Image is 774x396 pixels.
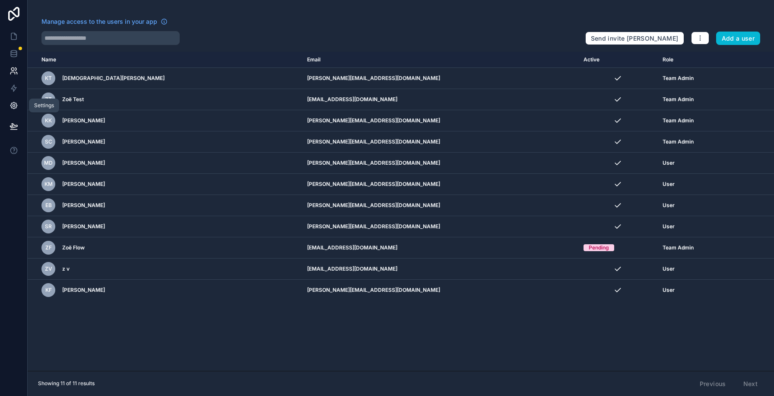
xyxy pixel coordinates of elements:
span: KT [45,75,52,82]
a: Manage access to the users in your app [41,17,168,26]
td: [PERSON_NAME][EMAIL_ADDRESS][DOMAIN_NAME] [302,280,578,301]
span: User [663,202,675,209]
div: Pending [589,244,609,251]
span: User [663,287,675,294]
span: KK [45,117,52,124]
span: Manage access to the users in your app [41,17,157,26]
td: [EMAIL_ADDRESS][DOMAIN_NAME] [302,237,578,259]
span: zv [45,265,52,272]
span: [PERSON_NAME] [62,202,105,209]
span: z v [62,265,70,272]
span: [PERSON_NAME] [62,160,105,166]
span: Team Admin [663,138,694,145]
td: [PERSON_NAME][EMAIL_ADDRESS][DOMAIN_NAME] [302,153,578,174]
span: Team Admin [663,96,694,103]
td: [PERSON_NAME][EMAIL_ADDRESS][DOMAIN_NAME] [302,216,578,237]
span: Zoë Flow [62,244,85,251]
span: User [663,265,675,272]
div: Settings [34,102,54,109]
span: MD [44,160,53,166]
span: Team Admin [663,75,694,82]
span: EB [45,202,52,209]
th: Email [302,52,578,68]
span: [PERSON_NAME] [62,117,105,124]
span: [PERSON_NAME] [62,223,105,230]
span: ZF [45,244,52,251]
span: [DEMOGRAPHIC_DATA][PERSON_NAME] [62,75,165,82]
td: [PERSON_NAME][EMAIL_ADDRESS][DOMAIN_NAME] [302,131,578,153]
span: KF [45,287,52,294]
span: User [663,181,675,188]
span: Team Admin [663,244,694,251]
td: [EMAIL_ADDRESS][DOMAIN_NAME] [302,89,578,110]
span: Showing 11 of 11 results [38,380,95,387]
span: Team Admin [663,117,694,124]
span: SC [45,138,52,145]
span: SR [45,223,52,230]
span: User [663,160,675,166]
span: KM [44,181,53,188]
td: [PERSON_NAME][EMAIL_ADDRESS][DOMAIN_NAME] [302,110,578,131]
td: [PERSON_NAME][EMAIL_ADDRESS][DOMAIN_NAME] [302,68,578,89]
span: [PERSON_NAME] [62,287,105,294]
span: User [663,223,675,230]
th: Role [657,52,737,68]
th: Name [28,52,302,68]
div: scrollable content [28,52,774,371]
span: [PERSON_NAME] [62,138,105,145]
button: Add a user [716,32,761,45]
button: Send invite [PERSON_NAME] [585,32,684,45]
td: [EMAIL_ADDRESS][DOMAIN_NAME] [302,259,578,280]
span: [PERSON_NAME] [62,181,105,188]
span: ZT [45,96,52,103]
td: [PERSON_NAME][EMAIL_ADDRESS][DOMAIN_NAME] [302,174,578,195]
span: Zoë Test [62,96,84,103]
td: [PERSON_NAME][EMAIL_ADDRESS][DOMAIN_NAME] [302,195,578,216]
th: Active [578,52,657,68]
